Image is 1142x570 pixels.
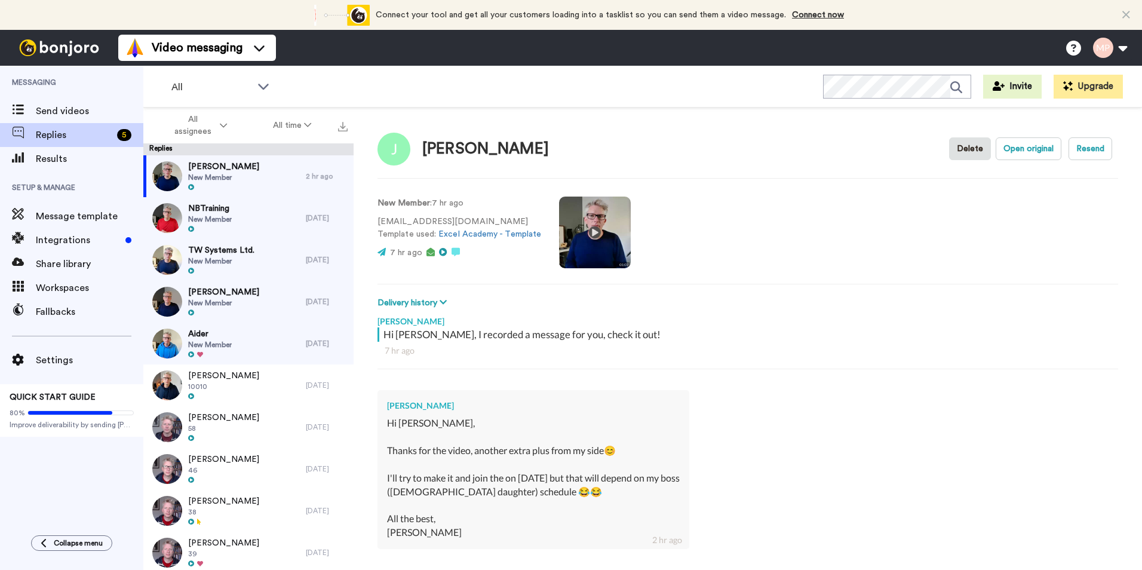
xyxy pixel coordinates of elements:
[422,140,549,158] div: [PERSON_NAME]
[188,537,259,549] span: [PERSON_NAME]
[377,216,541,241] p: [EMAIL_ADDRESS][DOMAIN_NAME] Template used:
[652,534,682,546] div: 2 hr ago
[306,213,348,223] div: [DATE]
[377,197,541,210] p: : 7 hr ago
[250,115,335,136] button: All time
[143,197,354,239] a: NBTrainingNew Member[DATE]
[125,38,145,57] img: vm-color.svg
[188,244,254,256] span: TW Systems Ltd.
[188,173,259,182] span: New Member
[188,214,232,224] span: New Member
[387,416,680,540] div: Hi [PERSON_NAME], Thanks for the video, another extra plus from my side😊 I'll try to make it and ...
[169,114,217,137] span: All assignees
[1054,75,1123,99] button: Upgrade
[188,203,232,214] span: NBTraining
[376,11,786,19] span: Connect your tool and get all your customers loading into a tasklist so you can send them a video...
[31,535,112,551] button: Collapse menu
[188,328,232,340] span: Aider
[338,122,348,131] img: export.svg
[188,370,259,382] span: [PERSON_NAME]
[983,75,1042,99] button: Invite
[304,5,370,26] div: animation
[146,109,250,142] button: All assignees
[152,412,182,442] img: b7971f1e-0fd8-47ec-a96b-9a824e6d6536-thumb.jpg
[152,370,182,400] img: 1e7d678a-af19-451e-a2bd-403ce279456e-thumb.jpg
[1069,137,1112,160] button: Resend
[792,11,844,19] a: Connect now
[188,465,259,475] span: 46
[36,104,143,118] span: Send videos
[377,199,430,207] strong: New Member
[143,448,354,490] a: [PERSON_NAME]46[DATE]
[188,286,259,298] span: [PERSON_NAME]
[152,203,182,233] img: b995afad-0c8a-47d3-ba97-e2936ae179b6-thumb.jpg
[306,171,348,181] div: 2 hr ago
[36,305,143,319] span: Fallbacks
[143,281,354,323] a: [PERSON_NAME]New Member[DATE]
[188,453,259,465] span: [PERSON_NAME]
[152,538,182,568] img: ee41c2a1-5f99-4267-ba36-cf28da774152-thumb.jpg
[306,339,348,348] div: [DATE]
[188,549,259,559] span: 39
[171,80,251,94] span: All
[949,137,991,160] button: Delete
[334,117,351,134] button: Export all results that match these filters now.
[152,454,182,484] img: 830e918d-ed9f-4032-ae4f-5280192b380a-thumb.jpg
[36,152,143,166] span: Results
[306,381,348,390] div: [DATE]
[143,490,354,532] a: [PERSON_NAME]38[DATE]
[188,298,259,308] span: New Member
[143,239,354,281] a: TW Systems Ltd.New Member[DATE]
[188,412,259,424] span: [PERSON_NAME]
[188,382,259,391] span: 10010
[306,422,348,432] div: [DATE]
[143,364,354,406] a: [PERSON_NAME]10010[DATE]
[152,287,182,317] img: 7db793b2-5b54-4436-af82-47b5e7d898ff-thumb.jpg
[36,128,112,142] span: Replies
[306,548,348,557] div: [DATE]
[438,230,541,238] a: Excel Academy - Template
[306,297,348,307] div: [DATE]
[188,256,254,266] span: New Member
[383,327,1115,342] div: Hi [PERSON_NAME], I recorded a message for you, check it out!
[143,323,354,364] a: AiderNew Member[DATE]
[36,233,121,247] span: Integrations
[36,209,143,223] span: Message template
[390,249,422,257] span: 7 hr ago
[152,245,182,275] img: d841f574-93f8-45fb-a081-0cfe86dd81ee-thumb.jpg
[143,143,354,155] div: Replies
[143,406,354,448] a: [PERSON_NAME]58[DATE]
[152,496,182,526] img: 589112ed-b727-4f8d-b192-f27e6d87d04c-thumb.jpg
[188,424,259,433] span: 58
[188,495,259,507] span: [PERSON_NAME]
[152,39,242,56] span: Video messaging
[188,507,259,517] span: 38
[306,506,348,516] div: [DATE]
[377,133,410,166] img: Image of Jovo Stokić
[152,329,182,358] img: f2a7bd2f-e884-4866-9098-771f88158805-thumb.jpg
[143,155,354,197] a: [PERSON_NAME]New Member2 hr ago
[152,161,182,191] img: a5cd6dd7-8191-467e-b661-fca2a48d03b0-thumb.jpg
[385,345,1111,357] div: 7 hr ago
[36,353,143,367] span: Settings
[10,393,96,402] span: QUICK START GUIDE
[188,161,259,173] span: [PERSON_NAME]
[14,39,104,56] img: bj-logo-header-white.svg
[36,257,143,271] span: Share library
[10,408,25,418] span: 80%
[36,281,143,295] span: Workspaces
[306,255,348,265] div: [DATE]
[377,309,1118,327] div: [PERSON_NAME]
[10,420,134,430] span: Improve deliverability by sending [PERSON_NAME]’s from your own email
[54,538,103,548] span: Collapse menu
[387,400,680,412] div: [PERSON_NAME]
[996,137,1061,160] button: Open original
[188,340,232,350] span: New Member
[306,464,348,474] div: [DATE]
[377,296,450,309] button: Delivery history
[117,129,131,141] div: 5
